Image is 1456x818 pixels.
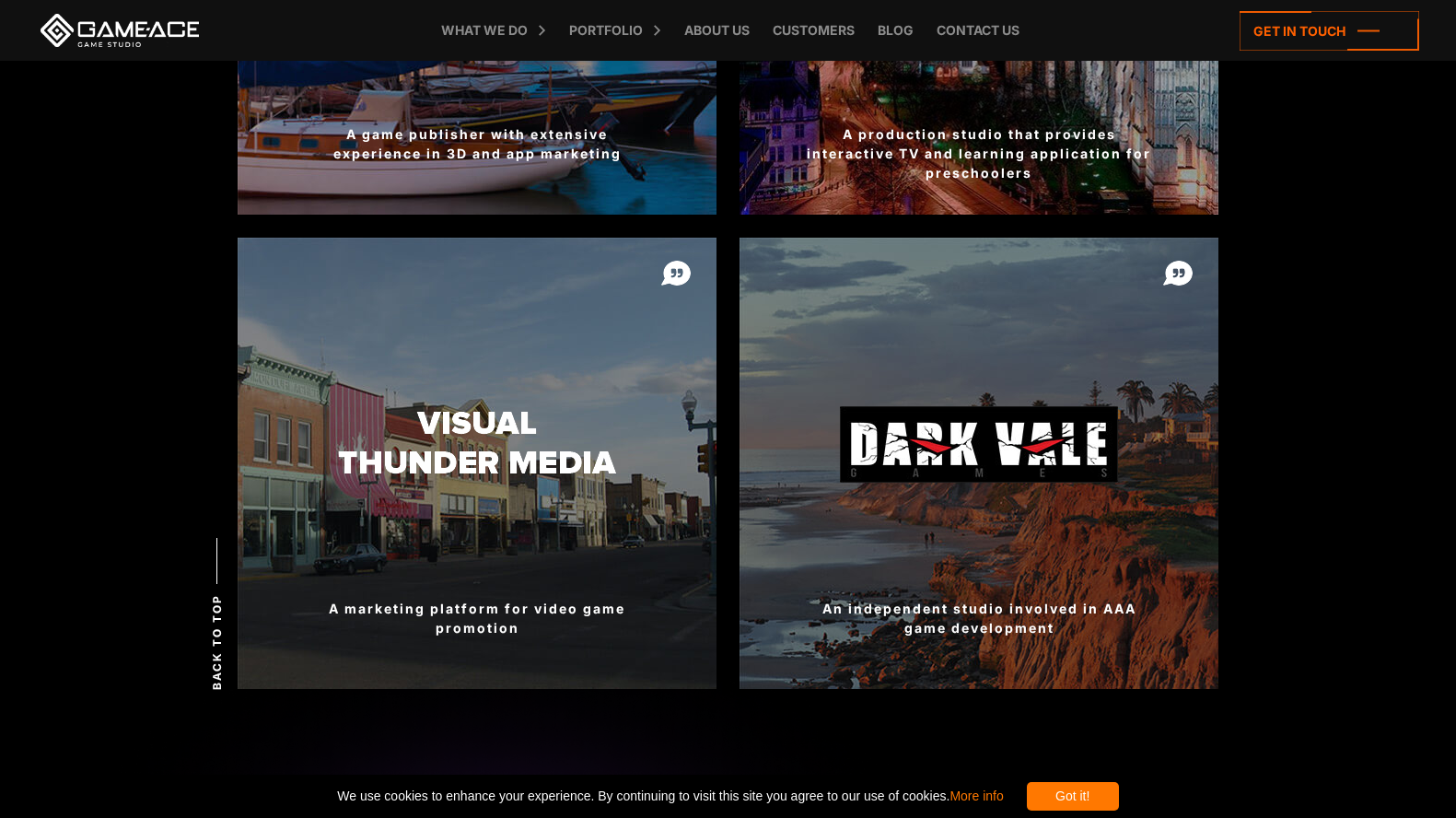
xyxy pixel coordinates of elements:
[740,599,1218,637] div: An independent studio involved in AAA game development
[238,124,716,163] div: A game publisher with extensive experience in 3D and app marketing
[209,594,226,690] span: Back to top
[1240,11,1419,51] a: Get in touch
[337,782,1003,811] span: We use cookies to enhance your experience. By continuing to visit this site you agree to our use ...
[238,599,716,637] div: A marketing platform for video game promotion
[1027,782,1119,811] div: Got it!
[740,124,1218,182] div: A production studio that provides interactive TV and learning application for preschoolers
[949,789,1003,803] a: More info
